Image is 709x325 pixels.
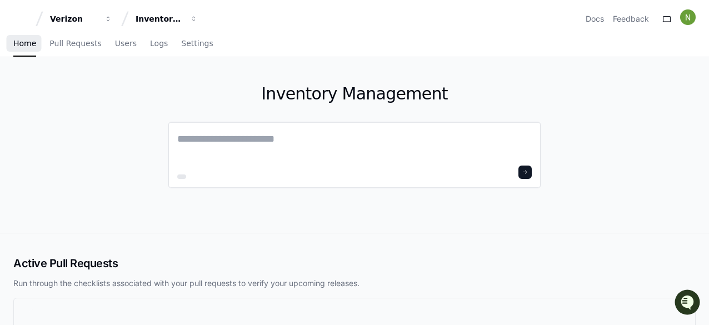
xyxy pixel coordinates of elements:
[673,288,703,318] iframe: Open customer support
[136,13,183,24] div: Inventory Management
[49,40,101,47] span: Pull Requests
[150,31,168,57] a: Logs
[181,31,213,57] a: Settings
[150,40,168,47] span: Logs
[13,31,36,57] a: Home
[111,117,134,125] span: Pylon
[11,44,202,62] div: Welcome
[11,11,33,33] img: PlayerZero
[13,40,36,47] span: Home
[11,83,31,103] img: 1756235613930-3d25f9e4-fa56-45dd-b3ad-e072dfbd1548
[13,256,696,271] h2: Active Pull Requests
[115,40,137,47] span: Users
[49,31,101,57] a: Pull Requests
[131,9,202,29] button: Inventory Management
[78,116,134,125] a: Powered byPylon
[38,83,182,94] div: Start new chat
[613,13,649,24] button: Feedback
[13,278,696,289] p: Run through the checklists associated with your pull requests to verify your upcoming releases.
[168,84,541,104] h1: Inventory Management
[38,94,161,103] div: We're offline, but we'll be back soon!
[181,40,213,47] span: Settings
[46,9,117,29] button: Verizon
[115,31,137,57] a: Users
[189,86,202,99] button: Start new chat
[50,13,98,24] div: Verizon
[680,9,696,25] img: ACg8ocIiWXJC7lEGJNqNt4FHmPVymFM05ITMeS-frqobA_m8IZ6TxA=s96-c
[586,13,604,24] a: Docs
